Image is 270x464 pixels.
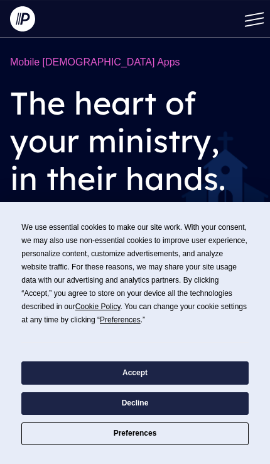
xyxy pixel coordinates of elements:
[10,50,254,74] h1: Mobile [DEMOGRAPHIC_DATA] Apps
[21,221,248,327] div: We use essential cookies to make our site work. With your consent, we may also use non-essential ...
[100,315,141,324] span: Preferences
[10,74,254,208] h2: The heart of your ministry, in their hands.
[21,361,248,384] button: Accept
[21,422,248,445] button: Preferences
[21,392,248,415] button: Decline
[75,302,121,311] span: Cookie Policy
